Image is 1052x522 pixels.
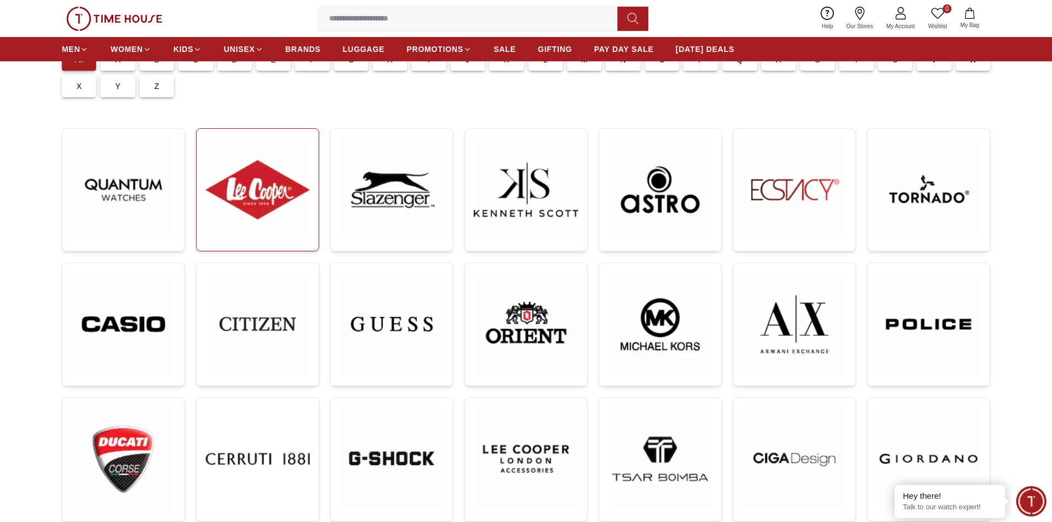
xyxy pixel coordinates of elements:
span: LUGGAGE [343,44,385,55]
div: Hey there! [903,491,997,502]
span: PAY DAY SALE [594,44,654,55]
img: ... [71,272,176,377]
span: PROMOTIONS [406,44,463,55]
img: ... [608,272,712,377]
img: ... [742,272,847,377]
a: MEN [62,39,88,59]
span: Our Stores [842,22,877,30]
span: KIDS [173,44,193,55]
span: UNISEX [224,44,255,55]
p: Y [115,81,121,92]
span: WOMEN [110,44,143,55]
a: PROMOTIONS [406,39,472,59]
a: Help [815,4,840,33]
span: Wishlist [924,22,951,30]
p: Talk to our watch expert! [903,503,997,512]
span: GIFTING [538,44,572,55]
a: PAY DAY SALE [594,39,654,59]
img: ... [340,272,444,377]
a: Our Stores [840,4,880,33]
a: UNISEX [224,39,263,59]
img: ... [474,272,578,377]
a: LUGGAGE [343,39,385,59]
span: BRANDS [286,44,321,55]
img: ... [205,272,310,376]
span: 0 [943,4,951,13]
img: ... [474,407,578,511]
span: My Bag [956,21,984,29]
a: KIDS [173,39,202,59]
span: [DATE] DEALS [676,44,734,55]
div: Chat Widget [1016,486,1046,516]
img: ... [608,407,712,511]
span: SALE [494,44,516,55]
a: 0Wishlist [922,4,954,33]
a: WOMEN [110,39,151,59]
img: ... [474,138,578,242]
p: Z [155,81,160,92]
img: ... [876,138,981,242]
span: My Account [882,22,919,30]
img: ... [340,138,444,242]
button: My Bag [954,6,986,31]
img: ... [876,407,981,511]
img: ... [205,407,310,511]
img: ... [71,138,176,242]
img: ... [340,407,444,511]
img: ... [876,272,981,377]
a: GIFTING [538,39,572,59]
img: ... [71,407,176,512]
img: ... [742,138,847,242]
a: BRANDS [286,39,321,59]
img: ... [608,138,712,242]
a: SALE [494,39,516,59]
a: [DATE] DEALS [676,39,734,59]
img: ... [742,407,847,511]
span: Help [817,22,838,30]
p: X [76,81,82,92]
img: ... [205,138,310,242]
span: MEN [62,44,80,55]
img: ... [66,7,162,31]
